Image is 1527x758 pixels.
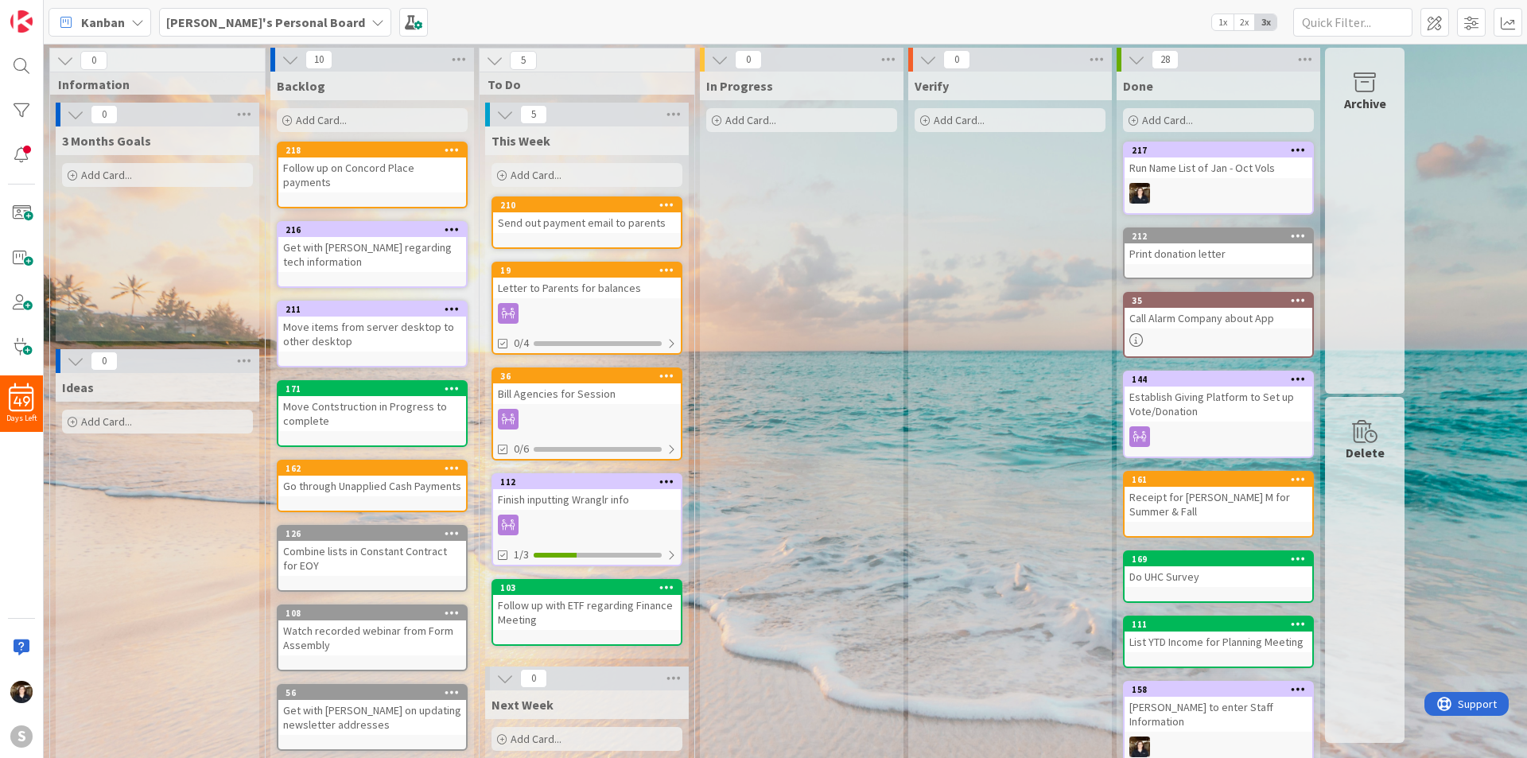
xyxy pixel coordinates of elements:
[286,304,466,315] div: 211
[520,105,547,124] span: 5
[1125,229,1312,243] div: 212
[1132,474,1312,485] div: 161
[1132,295,1312,306] div: 35
[278,237,466,272] div: Get with [PERSON_NAME] regarding tech information
[1125,566,1312,587] div: Do UHC Survey
[493,198,681,233] div: 210Send out payment email to parents
[1132,145,1312,156] div: 217
[493,383,681,404] div: Bill Agencies for Session
[58,76,245,92] span: Information
[1293,8,1412,37] input: Quick Filter...
[500,476,681,488] div: 112
[514,441,529,457] span: 0/6
[14,396,30,407] span: 49
[493,475,681,489] div: 112
[1132,684,1312,695] div: 158
[278,527,466,576] div: 126Combine lists in Constant Contract for EOY
[1125,308,1312,328] div: Call Alarm Company about App
[1125,293,1312,308] div: 35
[1125,617,1312,652] div: 111List YTD Income for Planning Meeting
[1346,443,1385,462] div: Delete
[1125,552,1312,587] div: 169Do UHC Survey
[1142,113,1193,127] span: Add Card...
[286,383,466,395] div: 171
[1125,143,1312,157] div: 217
[1212,14,1234,30] span: 1x
[286,224,466,235] div: 216
[278,223,466,272] div: 216Get with [PERSON_NAME] regarding tech information
[278,541,466,576] div: Combine lists in Constant Contract for EOY
[1125,229,1312,264] div: 212Print donation letter
[1125,157,1312,178] div: Run Name List of Jan - Oct Vols
[10,725,33,748] div: S
[706,78,773,94] span: In Progress
[1344,94,1386,113] div: Archive
[1125,632,1312,652] div: List YTD Income for Planning Meeting
[286,528,466,539] div: 126
[278,317,466,352] div: Move items from server desktop to other desktop
[500,371,681,382] div: 36
[493,278,681,298] div: Letter to Parents for balances
[500,200,681,211] div: 210
[725,113,776,127] span: Add Card...
[278,686,466,700] div: 56
[166,14,365,30] b: [PERSON_NAME]'s Personal Board
[1125,617,1312,632] div: 111
[493,212,681,233] div: Send out payment email to parents
[278,396,466,431] div: Move Contstruction in Progress to complete
[286,145,466,156] div: 218
[1125,372,1312,422] div: 144Establish Giving Platform to Set up Vote/Donation
[286,463,466,474] div: 162
[278,223,466,237] div: 216
[1132,619,1312,630] div: 111
[1125,387,1312,422] div: Establish Giving Platform to Set up Vote/Donation
[492,697,554,713] span: Next Week
[493,369,681,404] div: 36Bill Agencies for Session
[934,113,985,127] span: Add Card...
[278,302,466,352] div: 211Move items from server desktop to other desktop
[514,546,529,563] span: 1/3
[278,143,466,157] div: 218
[915,78,949,94] span: Verify
[91,352,118,371] span: 0
[735,50,762,69] span: 0
[278,527,466,541] div: 126
[1125,472,1312,487] div: 161
[493,263,681,278] div: 19
[33,2,72,21] span: Support
[1125,243,1312,264] div: Print donation letter
[1125,372,1312,387] div: 144
[81,13,125,32] span: Kanban
[278,461,466,496] div: 162Go through Unapplied Cash Payments
[278,606,466,655] div: 108Watch recorded webinar from Form Assembly
[1125,682,1312,732] div: 158[PERSON_NAME] to enter Staff Information
[1125,682,1312,697] div: 158
[1129,737,1150,757] img: KS
[81,414,132,429] span: Add Card...
[1255,14,1276,30] span: 3x
[493,369,681,383] div: 36
[278,700,466,735] div: Get with [PERSON_NAME] on updating newsletter addresses
[62,379,94,395] span: Ideas
[278,157,466,192] div: Follow up on Concord Place payments
[500,265,681,276] div: 19
[278,382,466,431] div: 171Move Contstruction in Progress to complete
[278,382,466,396] div: 171
[943,50,970,69] span: 0
[62,133,151,149] span: 3 Months Goals
[1125,472,1312,522] div: 161Receipt for [PERSON_NAME] M for Summer & Fall
[286,687,466,698] div: 56
[511,732,561,746] span: Add Card...
[1125,552,1312,566] div: 169
[10,681,33,703] img: KS
[493,475,681,510] div: 112Finish inputting Wranglr info
[278,476,466,496] div: Go through Unapplied Cash Payments
[493,595,681,630] div: Follow up with ETF regarding Finance Meeting
[81,168,132,182] span: Add Card...
[510,51,537,70] span: 5
[278,461,466,476] div: 162
[277,78,325,94] span: Backlog
[296,113,347,127] span: Add Card...
[1132,231,1312,242] div: 212
[278,686,466,735] div: 56Get with [PERSON_NAME] on updating newsletter addresses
